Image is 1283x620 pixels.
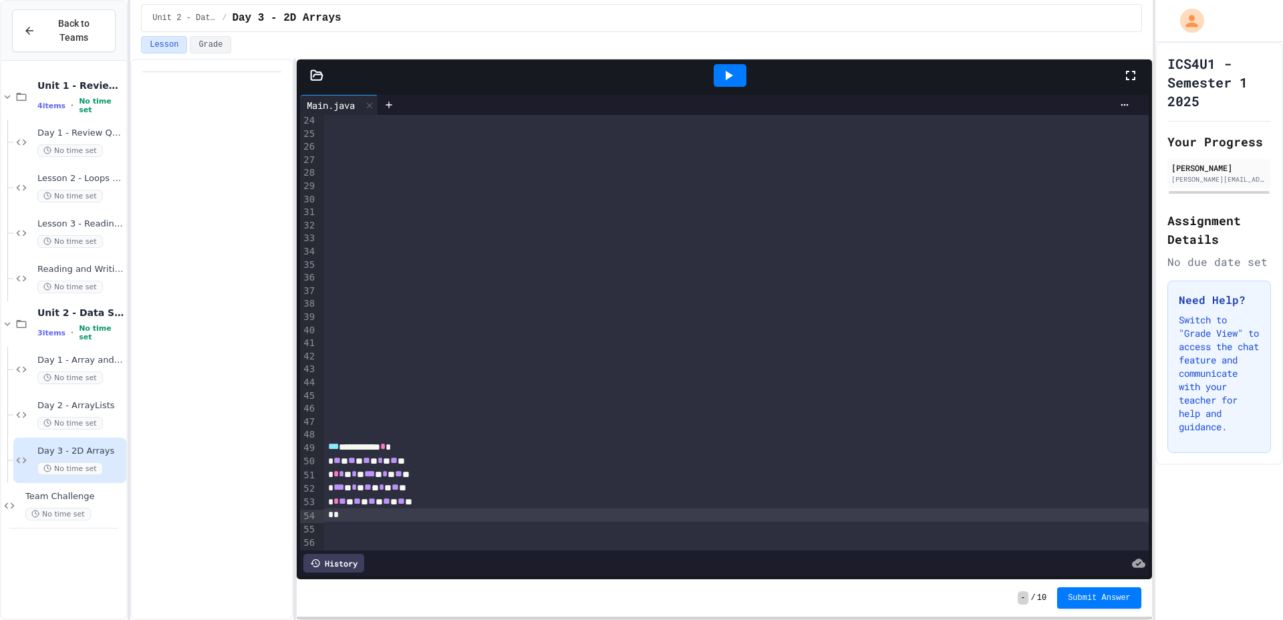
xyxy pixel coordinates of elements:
[37,417,103,430] span: No time set
[79,97,124,114] span: No time set
[37,80,124,92] span: Unit 1 - Review & Reading and Writing Files
[300,549,317,563] div: 57
[300,166,317,180] div: 28
[300,510,317,523] div: 54
[1167,211,1271,249] h2: Assignment Details
[190,36,231,53] button: Grade
[37,281,103,293] span: No time set
[300,390,317,403] div: 45
[1179,313,1260,434] p: Switch to "Grade View" to access the chat feature and communicate with your teacher for help and ...
[300,416,317,429] div: 47
[152,13,217,23] span: Unit 2 - Data Structures
[37,173,124,184] span: Lesson 2 - Loops Review
[300,180,317,193] div: 29
[300,219,317,232] div: 32
[1171,162,1267,174] div: [PERSON_NAME]
[300,469,317,482] div: 51
[300,337,317,350] div: 41
[300,95,378,115] div: Main.java
[79,324,124,341] span: No time set
[300,428,317,442] div: 48
[37,218,124,230] span: Lesson 3 - Reading and Writing Files
[71,100,74,111] span: •
[37,102,65,110] span: 4 items
[300,311,317,324] div: 39
[12,9,116,52] button: Back to Teams
[300,536,317,550] div: 56
[300,245,317,259] div: 34
[300,376,317,390] div: 44
[1171,174,1267,184] div: [PERSON_NAME][EMAIL_ADDRESS][DOMAIN_NAME]
[1068,593,1131,603] span: Submit Answer
[300,114,317,128] div: 24
[303,554,364,573] div: History
[300,271,317,285] div: 36
[300,482,317,496] div: 52
[300,232,317,245] div: 33
[37,190,103,202] span: No time set
[25,508,91,520] span: No time set
[71,327,74,338] span: •
[1179,292,1260,308] h3: Need Help?
[300,350,317,363] div: 42
[43,17,104,45] span: Back to Teams
[37,264,124,275] span: Reading and Writing to Files Assignment
[300,496,317,509] div: 53
[1167,54,1271,110] h1: ICS4U1 - Semester 1 2025
[300,402,317,416] div: 46
[1057,587,1141,609] button: Submit Answer
[300,297,317,311] div: 38
[25,491,124,502] span: Team Challenge
[37,371,103,384] span: No time set
[300,140,317,154] div: 26
[300,363,317,376] div: 43
[1167,254,1271,270] div: No due date set
[222,13,227,23] span: /
[300,285,317,298] div: 37
[300,98,362,112] div: Main.java
[37,462,103,475] span: No time set
[37,446,124,457] span: Day 3 - 2D Arrays
[37,307,124,319] span: Unit 2 - Data Structures
[1037,593,1046,603] span: 10
[300,324,317,337] div: 40
[300,523,317,536] div: 55
[300,193,317,206] div: 30
[37,355,124,366] span: Day 1 - Array and Method Review
[1166,5,1207,36] div: My Account
[300,128,317,141] div: 25
[300,206,317,219] div: 31
[37,235,103,248] span: No time set
[232,10,341,26] span: Day 3 - 2D Arrays
[1167,132,1271,151] h2: Your Progress
[300,154,317,167] div: 27
[300,442,317,455] div: 49
[37,128,124,139] span: Day 1 - Review Questions
[37,400,124,412] span: Day 2 - ArrayLists
[300,259,317,272] div: 35
[1031,593,1036,603] span: /
[1018,591,1028,605] span: -
[37,329,65,337] span: 3 items
[300,455,317,468] div: 50
[141,36,187,53] button: Lesson
[37,144,103,157] span: No time set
